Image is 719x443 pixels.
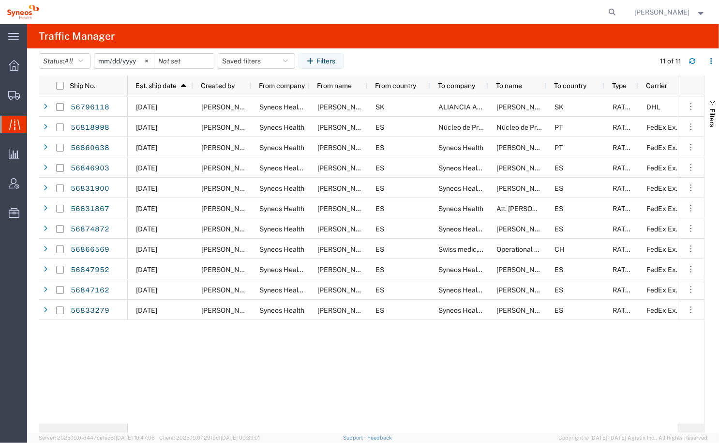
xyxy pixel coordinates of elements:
[496,205,563,213] span: Att. Irene Perez
[438,266,579,274] span: Syneos Health Clinical Spain
[201,82,235,90] span: Created by
[259,164,366,172] span: Syneos Health ( Maggie Matthews)
[375,144,384,152] span: ES
[375,103,385,111] span: SK
[201,144,256,152] span: Igor Lopez Campayo
[496,123,616,131] span: Núcleo de Prestações de Desemprego
[70,161,110,176] a: 56846903
[317,266,522,274] span: Maria Paz Puebla Lopez-Oliva
[613,123,634,131] span: RATED
[70,120,110,136] a: 56818998
[438,184,579,192] span: Syneos Health Clinical Spain
[317,123,373,131] span: Anne Le Beguec
[554,266,563,274] span: ES
[259,144,304,152] span: Syneos Health
[646,184,693,192] span: FedEx Express
[367,435,392,441] a: Feedback
[646,245,693,253] span: FedEx Express
[136,306,157,314] span: 09/19/2025
[438,144,483,152] span: Syneos Health
[259,266,400,274] span: Syneos Health Clinical Spain
[221,435,260,441] span: [DATE] 09:39:01
[438,286,579,294] span: Syneos Health Clinical Spain
[635,7,690,17] span: Raquel Ramirez Garcia
[496,184,552,192] span: Eugenio Sánchez
[7,5,39,19] img: logo
[201,306,256,314] span: Sandra Recasens
[375,82,416,90] span: From country
[116,435,155,441] span: [DATE] 10:47:06
[375,164,384,172] span: ES
[496,82,522,90] span: To name
[317,306,373,314] span: Sandra Recasens
[613,164,634,172] span: RATED
[70,100,110,115] a: 56796118
[136,103,157,111] span: 09/12/2025
[259,123,304,131] span: Syneos Health
[136,164,157,172] span: 09/18/2025
[135,82,177,90] span: Est. ship date
[613,184,634,192] span: RATED
[646,205,693,213] span: FedEx Express
[317,245,373,253] span: Diego Fernandez Castroagudin
[136,286,157,294] span: 09/19/2025
[39,435,155,441] span: Server: 2025.19.0-d447cefac8f
[201,103,256,111] span: Kristi Gilbaugh
[201,245,256,253] span: Diego Fernandez Castroagudin
[201,205,256,213] span: Paula Garat
[496,286,552,294] span: Eugenio Sanchez
[554,306,563,314] span: ES
[317,286,373,294] span: Natalia Aballay
[438,103,513,111] span: ALIANCIA ADVOKATOV
[646,306,693,314] span: FedEx Express
[646,266,693,274] span: FedEx Express
[70,242,110,258] a: 56866569
[375,306,384,314] span: ES
[496,225,552,233] span: Eugenio Sanchez
[375,184,384,192] span: ES
[70,201,110,217] a: 56831867
[438,225,579,233] span: Syneos Health Clinical Spain
[375,123,384,131] span: ES
[317,205,373,213] span: Paula Garat
[708,108,716,127] span: Filters
[136,123,157,131] span: 09/15/2025
[259,286,365,294] span: Syneos Health (Natalia Aballay)
[375,225,384,233] span: ES
[70,181,110,197] a: 56831900
[70,303,110,319] a: 56833279
[70,262,110,278] a: 56847952
[259,306,304,314] span: Syneos Health
[136,205,157,213] span: 09/18/2025
[317,82,352,90] span: From name
[554,184,563,192] span: ES
[136,245,157,253] span: 09/19/2025
[646,103,660,111] span: DHL
[259,205,304,213] span: Syneos Health
[496,164,552,172] span: Eugenio Sánchez
[634,6,706,18] button: [PERSON_NAME]
[554,245,565,253] span: CH
[613,286,634,294] span: RATED
[375,205,384,213] span: ES
[136,184,157,192] span: 09/18/2025
[438,164,579,172] span: Syneos Health Clinical Spain
[613,306,634,314] span: RATED
[554,82,586,90] span: To country
[201,286,256,294] span: Natalia Aballay
[612,82,627,90] span: Type
[613,245,634,253] span: RATED
[159,435,260,441] span: Client: 2025.19.0-129fbcf
[201,225,256,233] span: Bianca Suriol Galimany
[154,54,214,68] input: Not set
[646,286,693,294] span: FedEx Express
[375,266,384,274] span: ES
[496,103,552,111] span: Peter Nagl
[438,123,558,131] span: Núcleo de Prestações de Desemprego
[646,225,693,233] span: FedEx Express
[496,266,552,274] span: Eugenio Sánchez
[94,54,154,68] input: Not set
[613,266,634,274] span: RATED
[70,283,110,298] a: 56847162
[613,205,634,213] span: RATED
